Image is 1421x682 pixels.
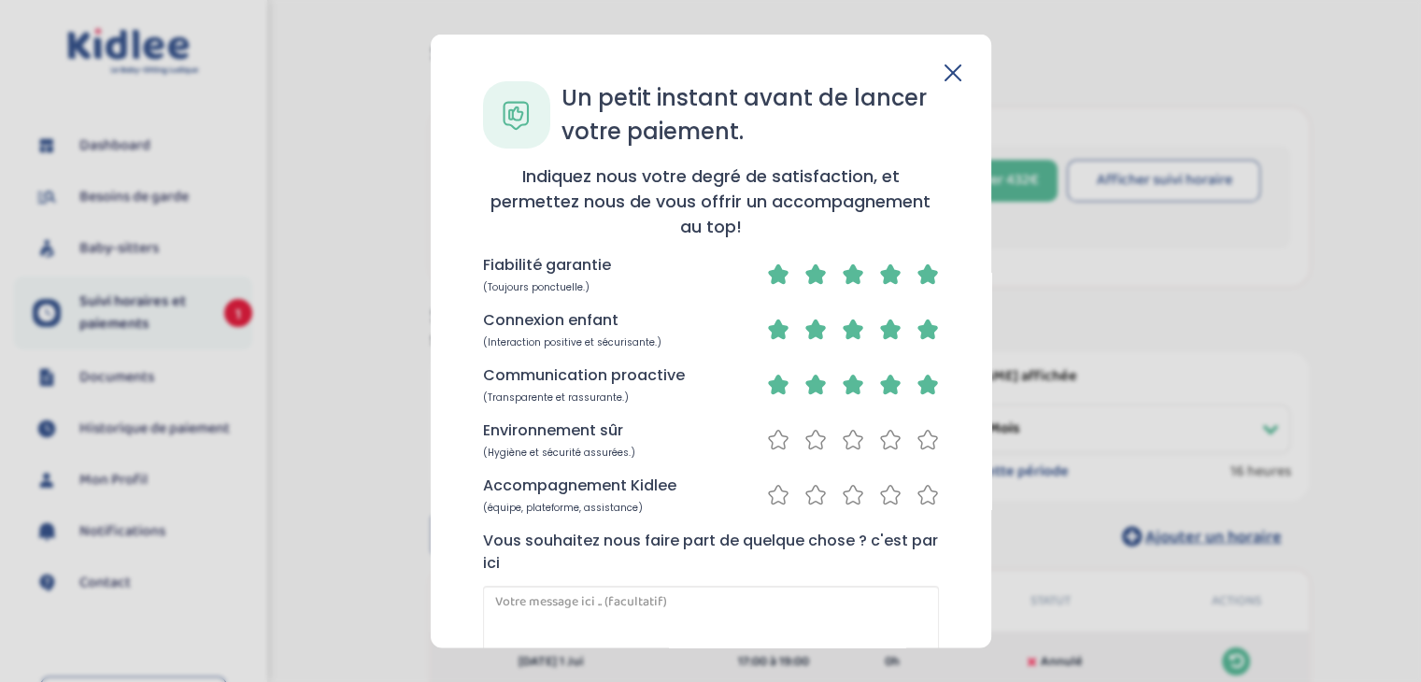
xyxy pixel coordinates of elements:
h4: Indiquez nous votre degré de satisfaction, et permettez nous de vous offrir un accompagnement au ... [483,163,939,239]
span: (Interaction positive et sécurisante.) [483,335,661,349]
h3: Un petit instant avant de lancer votre paiement. [561,81,939,149]
p: Connexion enfant [483,309,618,332]
span: (équipe, plateforme, assistance) [483,501,643,515]
span: (Transparente et rassurante.) [483,391,629,405]
p: Environnement sûr [483,419,623,442]
span: (Hygiène et sécurité assurées.) [483,446,635,460]
span: (Toujours ponctuelle.) [483,280,590,294]
p: Communication proactive [483,364,685,387]
p: Accompagnement Kidlee [483,475,676,497]
p: Fiabilité garantie [483,254,611,277]
p: Vous souhaitez nous faire part de quelque chose ? c'est par ici [483,530,939,575]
